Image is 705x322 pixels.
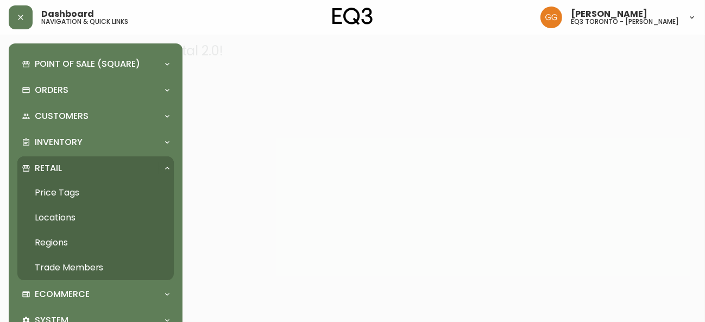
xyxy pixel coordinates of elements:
div: Orders [17,78,174,102]
span: [PERSON_NAME] [571,10,647,18]
a: Trade Members [17,255,174,280]
p: Customers [35,110,89,122]
a: Regions [17,230,174,255]
div: Inventory [17,130,174,154]
span: Dashboard [41,10,94,18]
p: Inventory [35,136,83,148]
p: Retail [35,162,62,174]
img: logo [332,8,373,25]
div: Ecommerce [17,282,174,306]
div: Customers [17,104,174,128]
a: Price Tags [17,180,174,205]
h5: eq3 toronto - [PERSON_NAME] [571,18,679,25]
p: Orders [35,84,68,96]
p: Point of Sale (Square) [35,58,140,70]
a: Locations [17,205,174,230]
p: Ecommerce [35,288,90,300]
div: Point of Sale (Square) [17,52,174,76]
img: dbfc93a9366efef7dcc9a31eef4d00a7 [540,7,562,28]
h5: navigation & quick links [41,18,128,25]
div: Retail [17,156,174,180]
